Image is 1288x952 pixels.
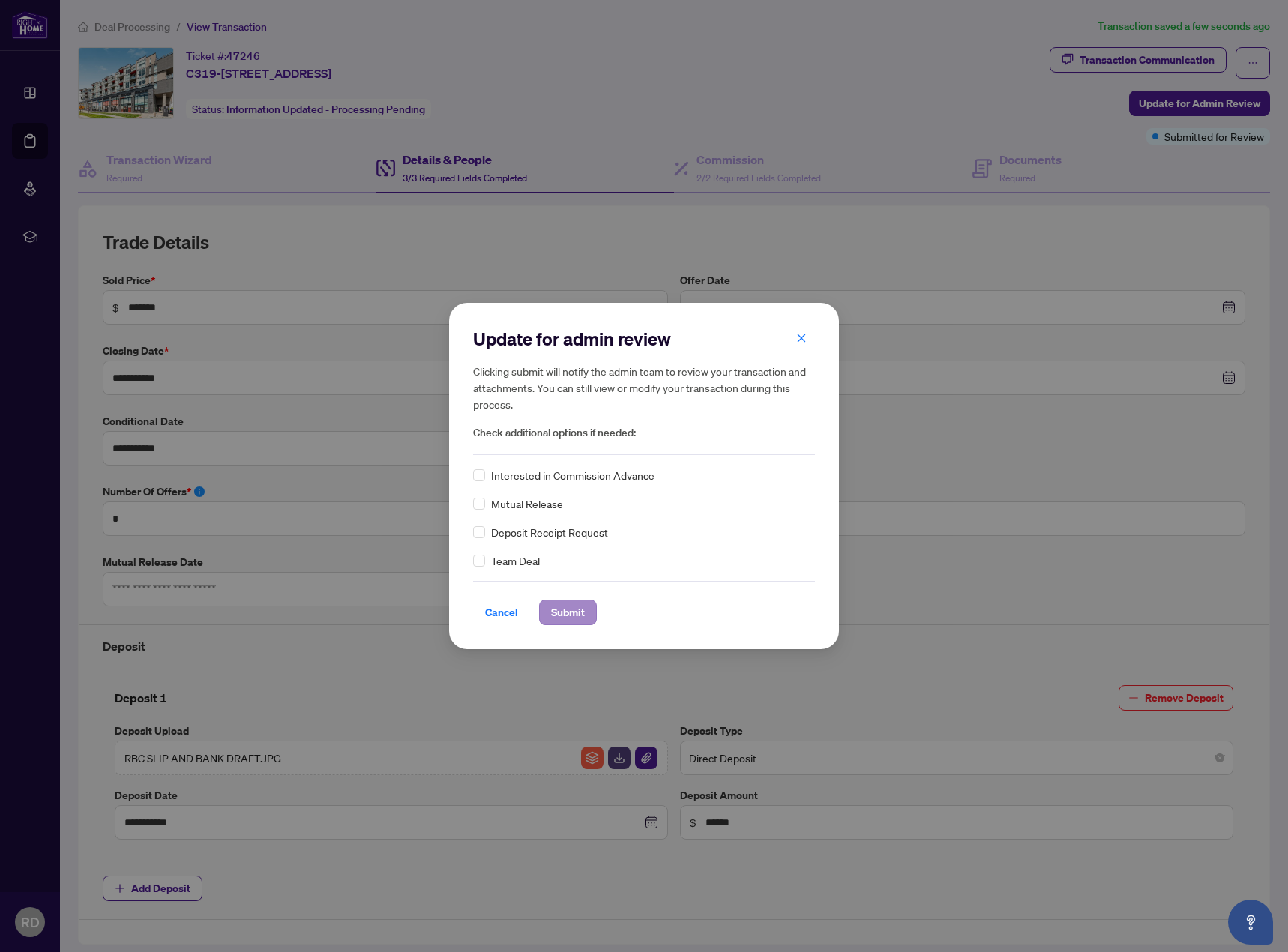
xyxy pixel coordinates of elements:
[539,600,597,625] button: Submit
[491,524,608,540] span: Deposit Receipt Request
[551,600,585,624] span: Submit
[485,600,518,624] span: Cancel
[1228,900,1273,945] button: Open asap
[473,600,530,625] button: Cancel
[796,333,807,343] span: close
[473,424,815,442] span: Check additional options if needed:
[473,327,815,351] h2: Update for admin review
[491,552,540,569] span: Team Deal
[473,363,815,412] h5: Clicking submit will notify the admin team to review your transaction and attachments. You can st...
[491,467,654,483] span: Interested in Commission Advance
[491,495,563,512] span: Mutual Release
